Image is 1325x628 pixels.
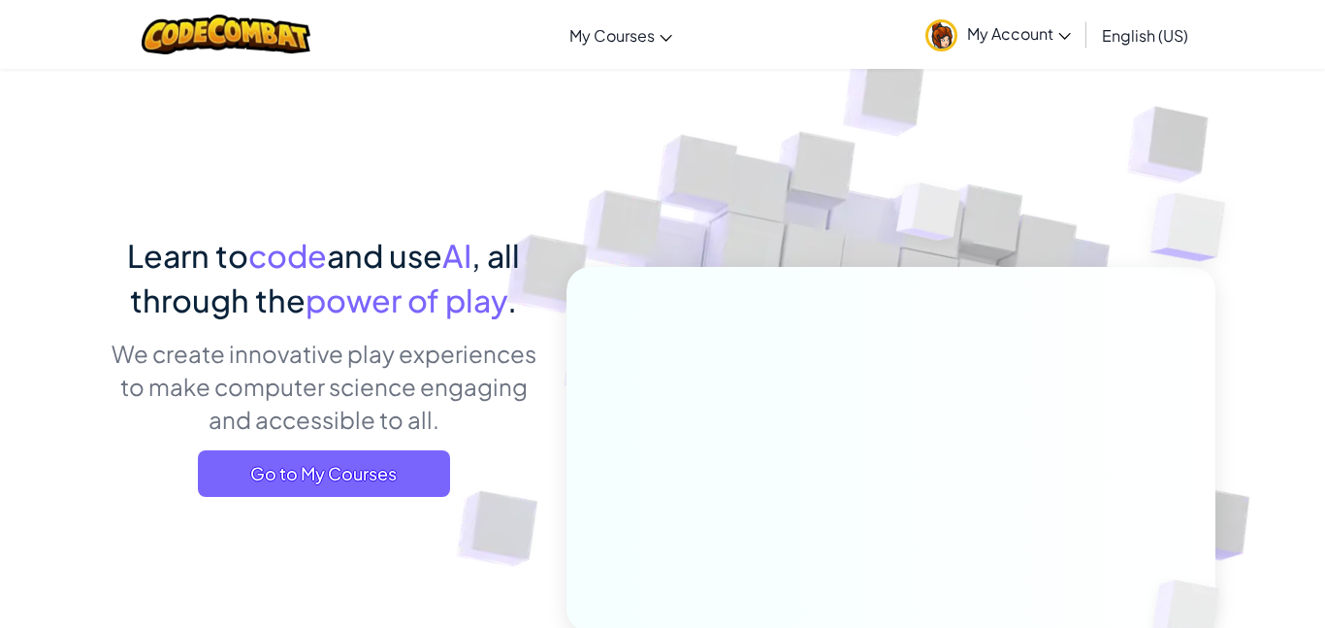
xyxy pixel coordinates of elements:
img: Overlap cubes [1112,146,1279,310]
a: My Courses [560,9,682,61]
a: English (US) [1092,9,1198,61]
img: CodeCombat logo [142,15,311,54]
span: code [248,236,327,275]
a: My Account [916,4,1081,65]
span: power of play [306,281,507,319]
span: My Courses [569,25,655,46]
img: avatar [925,19,957,51]
a: Go to My Courses [198,450,450,497]
span: AI [442,236,471,275]
span: . [507,281,517,319]
span: Learn to [127,236,248,275]
span: English (US) [1102,25,1188,46]
img: Overlap cubes [860,145,1000,289]
span: My Account [967,23,1071,44]
p: We create innovative play experiences to make computer science engaging and accessible to all. [110,337,537,436]
span: and use [327,236,442,275]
